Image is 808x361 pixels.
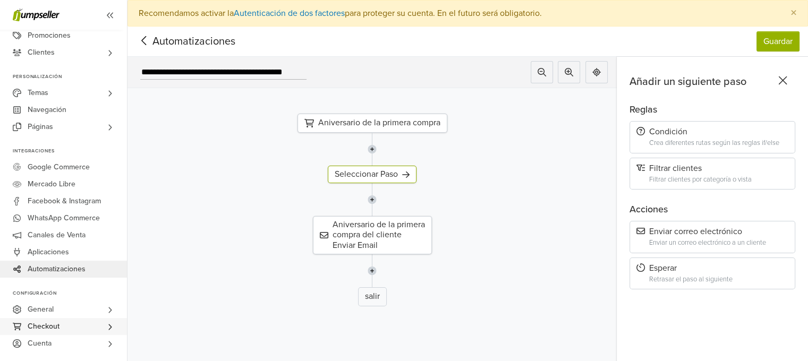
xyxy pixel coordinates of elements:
[13,74,127,80] p: Personalización
[636,127,788,137] div: Condición
[28,210,100,227] span: WhatsApp Commerce
[636,227,788,237] div: Enviar correo electrónico
[630,102,795,117] div: Reglas
[28,176,75,193] span: Mercado Libre
[28,318,59,335] span: Checkout
[368,133,377,166] img: line-7960e5f4d2b50ad2986e.svg
[328,166,416,183] div: Seleccionar Paso
[28,27,71,44] span: Promociones
[780,1,807,26] button: Close
[649,239,788,247] div: Enviar un correo electrónico a un cliente
[368,254,377,287] img: line-7960e5f4d2b50ad2986e.svg
[649,176,788,184] div: Filtrar clientes por categoría o vista
[28,301,54,318] span: General
[28,159,90,176] span: Google Commerce
[28,118,53,135] span: Páginas
[630,221,795,253] div: Enviar correo electrónicoEnviar un correo electrónico a un cliente
[234,8,345,19] a: Autenticación de dos factores
[13,148,127,154] p: Integraciones
[368,183,377,216] img: line-7960e5f4d2b50ad2986e.svg
[28,244,69,261] span: Aplicaciones
[297,114,447,133] div: Aniversario de la primera compra
[636,164,788,174] div: Filtrar clientes
[630,158,795,190] div: Filtrar clientesFiltrar clientes por categoría o vista
[28,193,101,210] span: Facebook & Instagram
[756,31,800,51] button: Guardar
[13,290,127,297] p: Configuración
[28,84,48,101] span: Temas
[358,287,387,306] div: salir
[28,227,86,244] span: Canales de Venta
[630,121,795,153] div: CondiciónCrea diferentes rutas según las reglas if/else
[28,44,55,61] span: Clientes
[28,261,86,278] span: Automatizaciones
[313,216,432,254] div: Aniversario de la primera compra del cliente Enviar Email
[630,202,795,217] div: Acciones
[28,335,52,352] span: Cuenta
[28,101,66,118] span: Navegación
[636,263,788,273] div: Esperar
[649,276,788,283] div: Retrasar el paso al siguiente
[790,5,797,21] span: ×
[649,139,788,147] div: Crea diferentes rutas según las reglas if/else
[136,33,219,49] span: Automatizaciones
[630,257,795,290] div: EsperarRetrasar el paso al siguiente
[630,74,791,90] div: Añadir un siguiente paso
